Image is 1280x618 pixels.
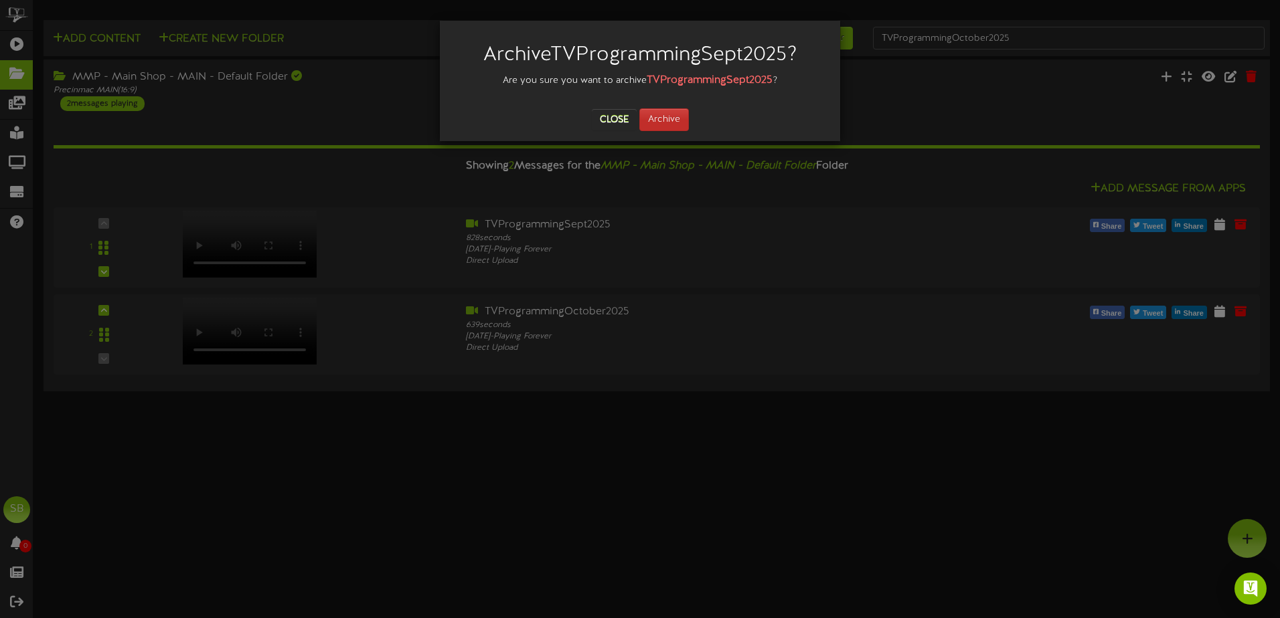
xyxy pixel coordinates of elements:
div: Open Intercom Messenger [1234,573,1267,605]
div: Are you sure you want to archive ? [450,73,830,88]
h2: Archive TVProgrammingSept2025 ? [460,44,820,66]
button: Close [592,109,637,130]
strong: TVProgrammingSept2025 [647,74,773,86]
button: Archive [639,108,689,131]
